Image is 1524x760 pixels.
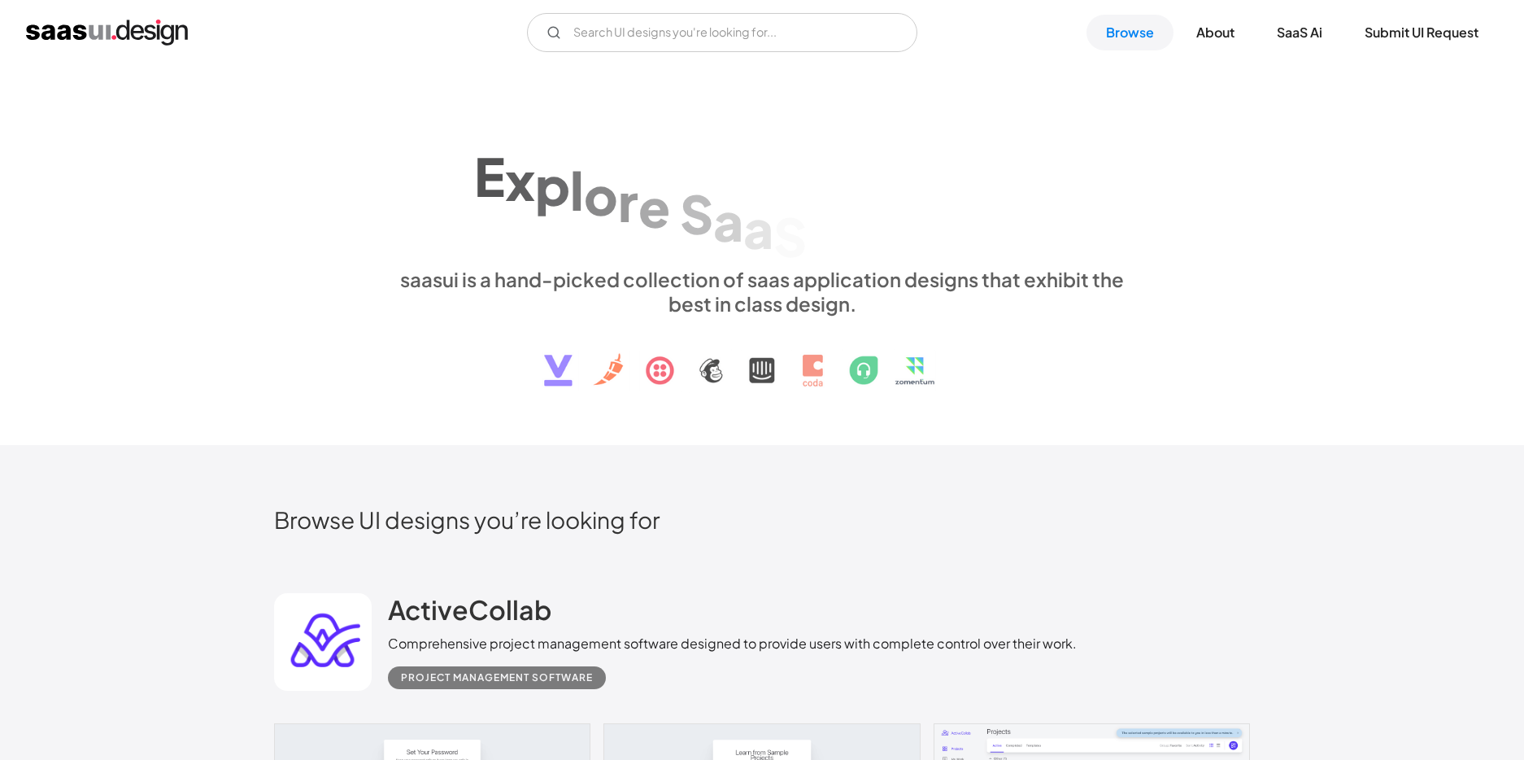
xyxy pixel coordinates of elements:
[680,183,713,246] div: S
[713,190,743,252] div: a
[527,13,917,52] form: Email Form
[388,634,1077,653] div: Comprehensive project management software designed to provide users with complete control over th...
[570,159,584,221] div: l
[388,593,551,626] h2: ActiveCollab
[773,205,807,268] div: S
[584,164,618,227] div: o
[388,125,1136,251] h1: Explore SaaS UI design patterns & interactions.
[527,13,917,52] input: Search UI designs you're looking for...
[743,197,773,260] div: a
[618,170,638,233] div: r
[535,154,570,216] div: p
[1345,15,1498,50] a: Submit UI Request
[1086,15,1173,50] a: Browse
[516,316,1008,400] img: text, icon, saas logo
[401,668,593,688] div: Project Management Software
[638,177,670,239] div: e
[26,20,188,46] a: home
[1177,15,1254,50] a: About
[1257,15,1342,50] a: SaaS Ai
[388,593,551,634] a: ActiveCollab
[505,149,535,212] div: x
[274,505,1250,534] h2: Browse UI designs you’re looking for
[474,145,505,207] div: E
[388,267,1136,316] div: saasui is a hand-picked collection of saas application designs that exhibit the best in class des...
